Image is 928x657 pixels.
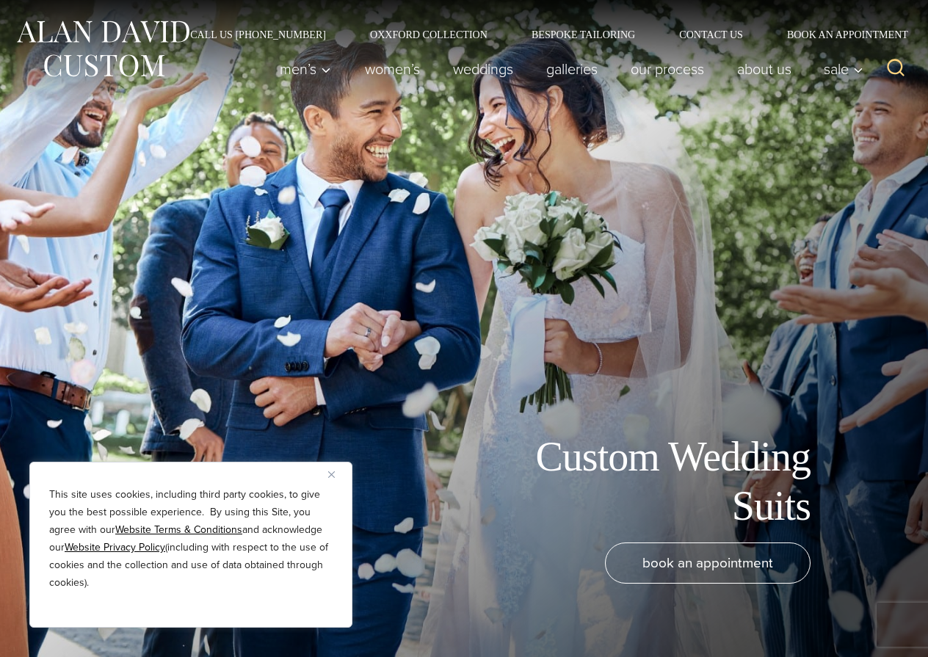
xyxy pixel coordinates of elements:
[510,29,657,40] a: Bespoke Tailoring
[436,54,529,84] a: weddings
[168,29,348,40] a: Call Us [PHONE_NUMBER]
[348,54,436,84] a: Women’s
[824,62,863,76] span: Sale
[168,29,913,40] nav: Secondary Navigation
[529,54,614,84] a: Galleries
[328,471,335,478] img: Close
[657,29,765,40] a: Contact Us
[65,540,165,555] a: Website Privacy Policy
[328,465,346,483] button: Close
[115,522,242,537] a: Website Terms & Conditions
[15,16,191,81] img: Alan David Custom
[765,29,913,40] a: Book an Appointment
[280,62,331,76] span: Men’s
[264,54,871,84] nav: Primary Navigation
[878,51,913,87] button: View Search Form
[605,542,811,584] a: book an appointment
[49,486,333,592] p: This site uses cookies, including third party cookies, to give you the best possible experience. ...
[348,29,510,40] a: Oxxford Collection
[642,552,773,573] span: book an appointment
[720,54,808,84] a: About Us
[480,432,811,531] h1: Custom Wedding Suits
[614,54,720,84] a: Our Process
